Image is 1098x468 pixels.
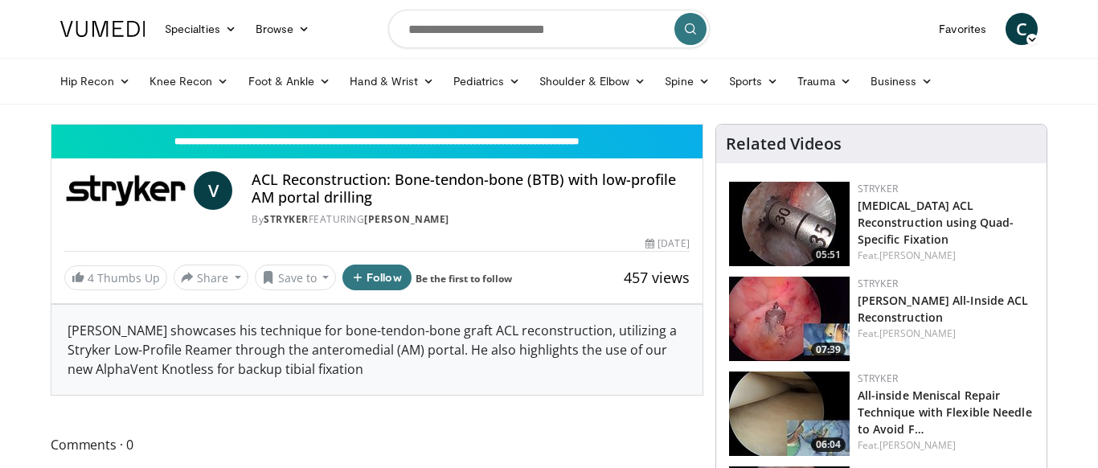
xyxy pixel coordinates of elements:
[51,65,140,97] a: Hip Recon
[811,437,846,452] span: 06:04
[811,343,846,357] span: 07:39
[252,171,689,206] h4: ACL Reconstruction: Bone-tendon-bone (BTB) with low-profile AM portal drilling
[811,248,846,262] span: 05:51
[239,65,341,97] a: Foot & Ankle
[879,438,956,452] a: [PERSON_NAME]
[64,171,187,210] img: Stryker
[416,272,512,285] a: Be the first to follow
[51,434,703,455] span: Comments 0
[879,248,956,262] a: [PERSON_NAME]
[858,438,1034,453] div: Feat.
[858,248,1034,263] div: Feat.
[858,277,898,290] a: Stryker
[861,65,943,97] a: Business
[645,236,689,251] div: [DATE]
[729,372,850,456] a: 06:04
[729,277,850,361] a: 07:39
[858,293,1029,325] a: [PERSON_NAME] All-Inside ACL Reconstruction
[388,10,710,48] input: Search topics, interventions
[246,13,320,45] a: Browse
[444,65,530,97] a: Pediatrics
[879,326,956,340] a: [PERSON_NAME]
[719,65,789,97] a: Sports
[155,13,246,45] a: Specialties
[1006,13,1038,45] a: C
[252,212,689,227] div: By FEATURING
[726,134,842,154] h4: Related Videos
[729,277,850,361] img: f7f7267a-c81d-4618-aa4d-f41cfa328f83.150x105_q85_crop-smart_upscale.jpg
[858,388,1032,437] a: All-inside Meniscal Repair Technique with Flexible Needle to Avoid F…
[858,182,898,195] a: Stryker
[64,265,167,290] a: 4 Thumbs Up
[858,326,1034,341] div: Feat.
[174,265,248,290] button: Share
[364,212,449,226] a: [PERSON_NAME]
[788,65,861,97] a: Trauma
[255,265,337,290] button: Save to
[264,212,309,226] a: Stryker
[530,65,655,97] a: Shoulder & Elbow
[858,372,898,385] a: Stryker
[60,21,145,37] img: VuMedi Logo
[51,305,703,395] div: [PERSON_NAME] showcases his technique for bone-tendon-bone graft ACL reconstruction, utilizing a ...
[342,265,412,290] button: Follow
[194,171,232,210] a: V
[729,182,850,266] a: 05:51
[140,65,239,97] a: Knee Recon
[624,268,690,287] span: 457 views
[929,13,996,45] a: Favorites
[729,372,850,456] img: 2e73bdfe-bebc-48ba-a9ed-2cebf52bde1c.150x105_q85_crop-smart_upscale.jpg
[858,198,1014,247] a: [MEDICAL_DATA] ACL Reconstruction using Quad-Specific Fixation
[340,65,444,97] a: Hand & Wrist
[88,270,94,285] span: 4
[655,65,719,97] a: Spine
[729,182,850,266] img: 1042ad87-021b-4d4a-aca5-edda01ae0822.150x105_q85_crop-smart_upscale.jpg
